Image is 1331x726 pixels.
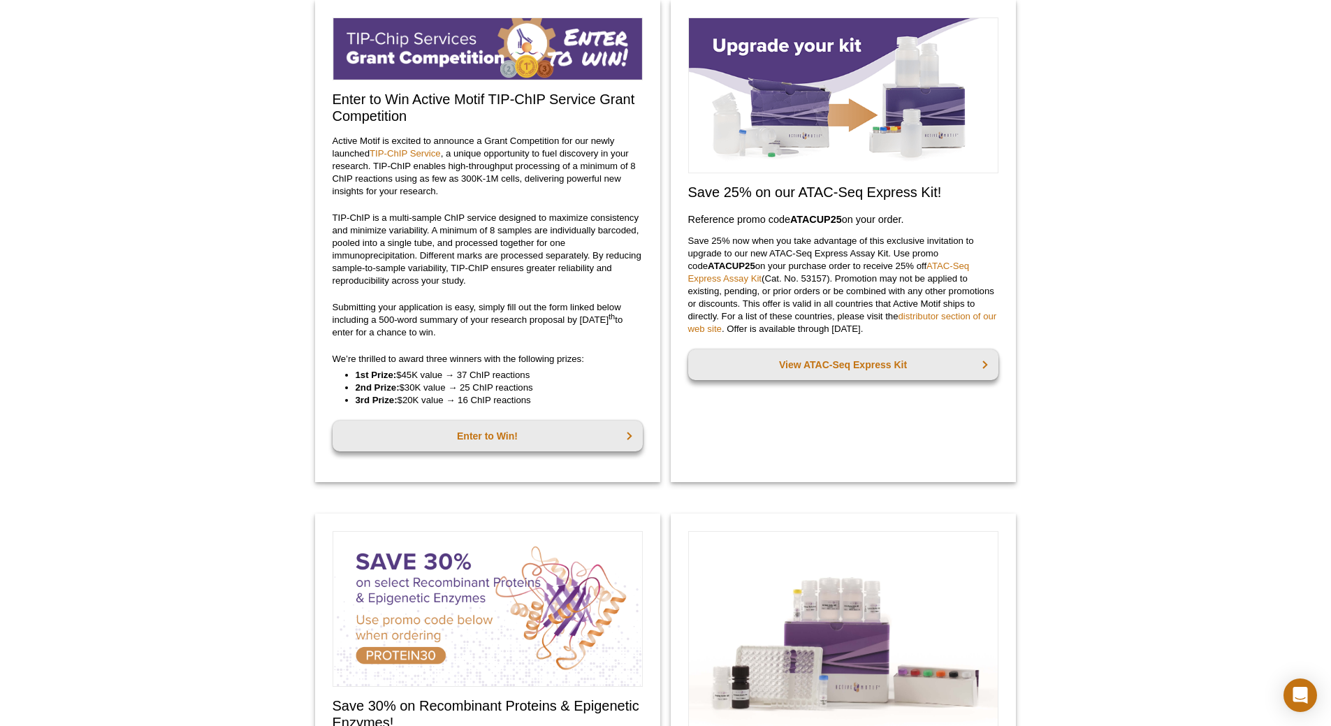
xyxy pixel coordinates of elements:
li: $45K value → 37 ChIP reactions [356,369,629,382]
strong: 3rd Prize: [356,395,398,405]
img: Save on Recombinant Proteins and Enzymes [333,531,643,687]
h2: Save 25% on our ATAC-Seq Express Kit! [688,184,998,201]
img: Save on ATAC-Seq Express Assay Kit [688,17,998,173]
div: Open Intercom Messenger [1283,678,1317,712]
li: $20K value → 16 ChIP reactions [356,394,629,407]
h2: Enter to Win Active Motif TIP-ChIP Service Grant Competition [333,91,643,124]
strong: 2nd Prize: [356,382,400,393]
p: Save 25% now when you take advantage of this exclusive invitation to upgrade to our new ATAC-Seq ... [688,235,998,335]
a: View ATAC-Seq Express Kit [688,349,998,380]
a: Enter to Win! [333,421,643,451]
a: TIP-ChIP Service [370,148,441,159]
p: TIP-ChIP is a multi-sample ChIP service designed to maximize consistency and minimize variability... [333,212,643,287]
strong: 1st Prize: [356,370,397,380]
h3: Reference promo code on your order. [688,211,998,228]
p: We’re thrilled to award three winners with the following prizes: [333,353,643,365]
strong: ATACUP25 [708,261,755,271]
p: Submitting your application is easy, simply fill out the form linked below including a 500-word s... [333,301,643,339]
li: $30K value → 25 ChIP reactions [356,382,629,394]
img: TIP-ChIP Service Grant Competition [333,17,643,80]
sup: th [609,312,615,320]
p: Active Motif is excited to announce a Grant Competition for our newly launched , a unique opportu... [333,135,643,198]
strong: ATACUP25 [790,214,842,225]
